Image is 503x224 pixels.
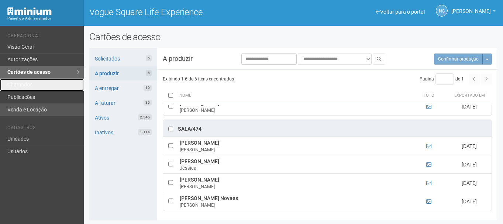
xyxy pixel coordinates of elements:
[146,55,152,61] span: 6
[454,93,485,98] span: Exportado em
[426,199,431,204] a: Ver foto
[426,104,431,110] a: Ver foto
[178,174,410,192] td: [PERSON_NAME]
[138,114,152,120] span: 2.545
[7,33,78,41] li: Operacional
[462,180,477,186] span: [DATE]
[89,52,157,66] a: Solicitados6
[89,96,157,110] a: A faturar35
[138,129,152,135] span: 1.114
[89,31,497,42] h2: Cartões de acesso
[411,88,448,103] th: Foto
[7,125,78,133] li: Cadastros
[89,111,157,125] a: Ativos2.545
[89,125,157,139] a: Inativos1.114
[144,85,152,91] span: 10
[420,76,464,82] span: Página de 1
[451,9,496,15] a: [PERSON_NAME]
[180,165,409,172] div: Jéssica
[178,88,411,103] th: Nome
[462,199,477,204] span: [DATE]
[178,137,410,155] td: [PERSON_NAME]
[462,143,477,149] span: [DATE]
[178,125,201,133] div: Sala/474
[426,143,431,149] a: Ver foto
[462,162,477,168] span: [DATE]
[180,107,409,114] div: [PERSON_NAME]
[180,147,409,153] div: [PERSON_NAME]
[426,180,431,186] a: Ver foto
[426,162,431,168] a: Ver foto
[178,97,410,116] td: [PERSON_NAME]
[89,7,288,17] h1: Vogue Square Life Experience
[178,155,410,174] td: [PERSON_NAME]
[180,183,409,190] div: [PERSON_NAME]
[144,100,152,106] span: 35
[163,76,234,82] span: Exibindo 1-6 de 6 itens encontrados
[89,66,157,80] a: A produzir6
[7,7,52,15] img: Minium
[7,15,78,22] div: Painel do Administrador
[451,1,491,14] span: Nicolle Silva
[157,55,214,62] h3: A produzir
[376,9,425,15] a: Voltar para o portal
[146,70,152,76] span: 6
[89,81,157,95] a: A entregar10
[436,5,448,17] a: NS
[462,104,477,110] span: [DATE]
[180,202,409,209] div: [PERSON_NAME]
[178,192,410,211] td: [PERSON_NAME] Novaes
